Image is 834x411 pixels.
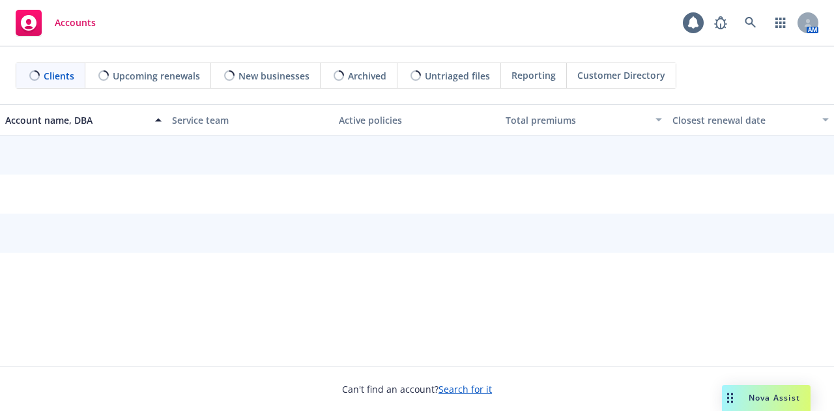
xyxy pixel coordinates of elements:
div: Total premiums [506,113,648,127]
button: Nova Assist [722,385,811,411]
div: Drag to move [722,385,738,411]
a: Switch app [768,10,794,36]
span: Untriaged files [425,69,490,83]
div: Account name, DBA [5,113,147,127]
span: New businesses [238,69,309,83]
button: Closest renewal date [667,104,834,135]
a: Search for it [439,383,492,395]
span: Clients [44,69,74,83]
button: Service team [167,104,334,135]
a: Accounts [10,5,101,41]
span: Nova Assist [749,392,800,403]
a: Report a Bug [708,10,734,36]
span: Upcoming renewals [113,69,200,83]
span: Archived [348,69,386,83]
button: Active policies [334,104,500,135]
span: Customer Directory [577,68,665,82]
a: Search [738,10,764,36]
button: Total premiums [500,104,667,135]
div: Service team [172,113,328,127]
div: Closest renewal date [672,113,814,127]
span: Can't find an account? [342,382,492,396]
span: Reporting [511,68,556,82]
span: Accounts [55,18,96,28]
div: Active policies [339,113,495,127]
